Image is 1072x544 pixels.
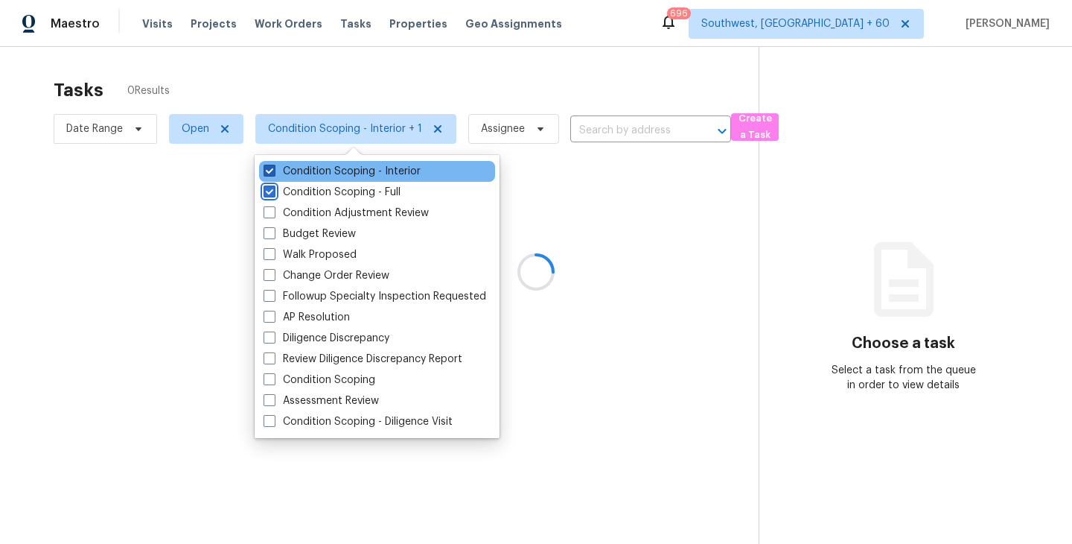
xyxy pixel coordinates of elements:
label: Condition Scoping [264,373,375,388]
label: Review Diligence Discrepancy Report [264,352,462,367]
label: Diligence Discrepancy [264,331,389,346]
label: Condition Adjustment Review [264,206,429,221]
label: Condition Scoping - Interior [264,164,421,179]
label: Change Order Review [264,268,389,283]
label: Condition Scoping - Full [264,185,401,200]
div: 696 [670,6,688,21]
label: Walk Proposed [264,247,357,262]
label: Followup Specialty Inspection Requested [264,289,486,304]
label: AP Resolution [264,310,350,325]
label: Budget Review [264,227,356,241]
label: Assessment Review [264,393,379,408]
label: Condition Scoping - Diligence Visit [264,414,453,429]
